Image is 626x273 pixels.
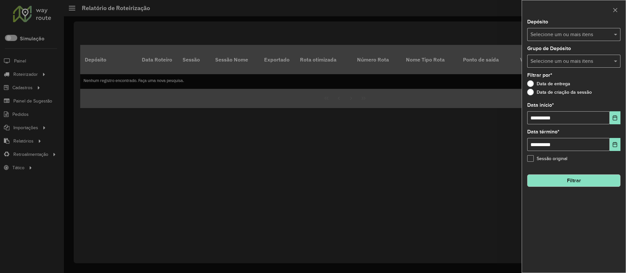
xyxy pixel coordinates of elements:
[527,18,548,26] label: Depósito
[527,71,552,79] label: Filtrar por
[610,111,620,124] button: Choose Date
[527,89,592,95] label: Data de criação da sessão
[527,101,554,109] label: Data início
[610,138,620,151] button: Choose Date
[527,80,570,87] label: Data de entrega
[527,45,571,52] label: Grupo de Depósito
[527,155,567,162] label: Sessão original
[527,128,559,136] label: Data término
[527,174,620,187] button: Filtrar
